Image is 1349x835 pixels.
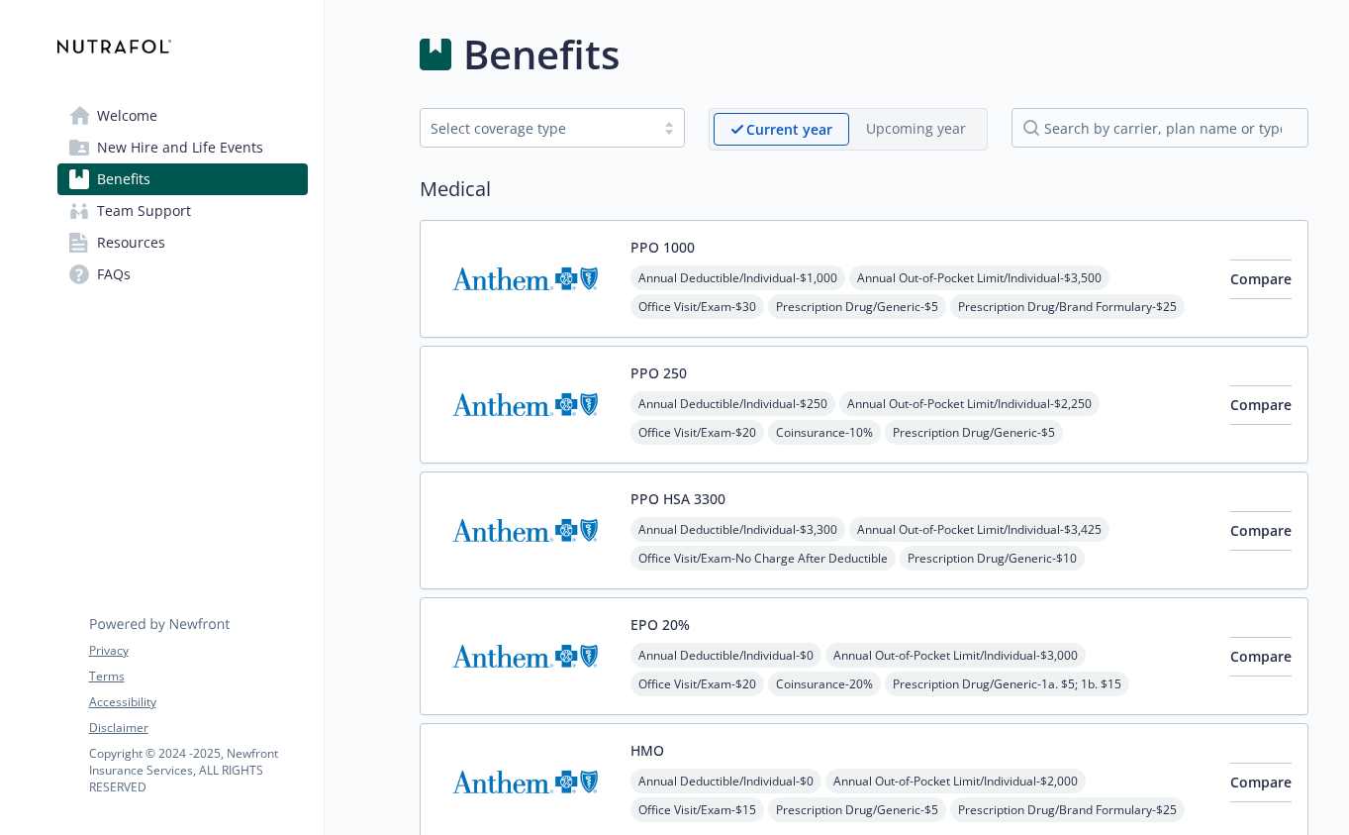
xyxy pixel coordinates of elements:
[1230,763,1292,802] button: Compare
[57,227,308,259] a: Resources
[1230,269,1292,288] span: Compare
[97,163,150,195] span: Benefits
[950,797,1185,822] span: Prescription Drug/Brand Formulary - $25
[768,294,946,319] span: Prescription Drug/Generic - $5
[630,488,725,509] button: PPO HSA 3300
[97,132,263,163] span: New Hire and Life Events
[436,488,615,573] img: Anthem Blue Cross carrier logo
[1230,385,1292,425] button: Compare
[57,163,308,195] a: Benefits
[89,693,307,711] a: Accessibility
[885,420,1063,445] span: Prescription Drug/Generic - $5
[1012,108,1308,148] input: search by carrier, plan name or type
[630,769,821,793] span: Annual Deductible/Individual - $0
[630,265,845,290] span: Annual Deductible/Individual - $1,000
[630,672,764,696] span: Office Visit/Exam - $20
[825,643,1086,668] span: Annual Out-of-Pocket Limit/Individual - $3,000
[57,100,308,132] a: Welcome
[849,517,1109,542] span: Annual Out-of-Pocket Limit/Individual - $3,425
[768,672,881,696] span: Coinsurance - 20%
[431,118,644,139] div: Select coverage type
[768,797,946,822] span: Prescription Drug/Generic - $5
[825,769,1086,793] span: Annual Out-of-Pocket Limit/Individual - $2,000
[1230,773,1292,791] span: Compare
[630,517,845,542] span: Annual Deductible/Individual - $3,300
[630,294,764,319] span: Office Visit/Exam - $30
[630,237,695,258] button: PPO 1000
[746,119,832,140] p: Current year
[1230,395,1292,414] span: Compare
[420,174,1308,204] h2: Medical
[57,195,308,227] a: Team Support
[630,391,835,416] span: Annual Deductible/Individual - $250
[436,614,615,698] img: Anthem Blue Cross carrier logo
[97,227,165,259] span: Resources
[630,643,821,668] span: Annual Deductible/Individual - $0
[89,745,307,795] p: Copyright © 2024 - 2025 , Newfront Insurance Services, ALL RIGHTS RESERVED
[839,391,1100,416] span: Annual Out-of-Pocket Limit/Individual - $2,250
[97,100,157,132] span: Welcome
[885,672,1129,696] span: Prescription Drug/Generic - 1a. $5; 1b. $15
[436,363,615,447] img: Anthem Blue Cross carrier logo
[57,259,308,290] a: FAQs
[630,797,764,822] span: Office Visit/Exam - $15
[1230,260,1292,299] button: Compare
[89,642,307,660] a: Privacy
[866,118,966,139] p: Upcoming year
[1230,521,1292,540] span: Compare
[630,420,764,445] span: Office Visit/Exam - $20
[630,740,664,761] button: HMO
[768,420,881,445] span: Coinsurance - 10%
[1230,647,1292,666] span: Compare
[463,25,620,84] h1: Benefits
[1230,511,1292,551] button: Compare
[849,265,1109,290] span: Annual Out-of-Pocket Limit/Individual - $3,500
[630,363,687,383] button: PPO 250
[630,614,690,635] button: EPO 20%
[89,668,307,685] a: Terms
[57,132,308,163] a: New Hire and Life Events
[630,546,896,571] span: Office Visit/Exam - No Charge After Deductible
[89,719,307,737] a: Disclaimer
[950,294,1185,319] span: Prescription Drug/Brand Formulary - $25
[849,113,983,146] span: Upcoming year
[97,259,131,290] span: FAQs
[97,195,191,227] span: Team Support
[1230,637,1292,677] button: Compare
[436,740,615,824] img: Anthem Blue Cross carrier logo
[900,546,1085,571] span: Prescription Drug/Generic - $10
[436,237,615,321] img: Anthem Blue Cross carrier logo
